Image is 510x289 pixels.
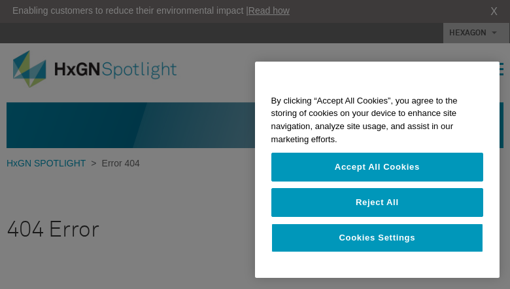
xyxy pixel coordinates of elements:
[255,62,500,279] div: Cookie banner
[271,223,483,252] button: Cookies Settings
[255,62,500,279] div: Privacy
[271,188,483,217] button: Reject All
[255,88,500,153] div: By clicking “Accept All Cookies”, you agree to the storing of cookies on your device to enhance s...
[271,153,483,182] button: Accept All Cookies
